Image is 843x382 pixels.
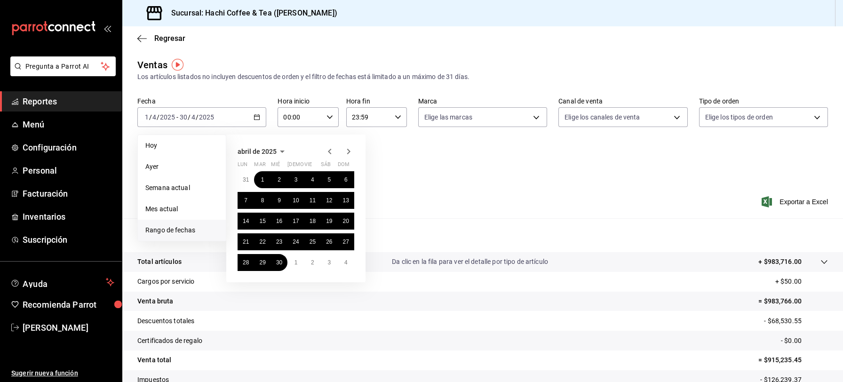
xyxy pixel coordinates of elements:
abbr: 16 de abril de 2025 [276,218,282,224]
button: 15 de abril de 2025 [254,213,270,230]
div: Ventas [137,58,167,72]
button: 9 de abril de 2025 [271,192,287,209]
span: Elige los tipos de orden [705,112,773,122]
p: Total artículos [137,257,182,267]
p: Cargos por servicio [137,277,195,286]
abbr: 12 de abril de 2025 [326,197,332,204]
button: 16 de abril de 2025 [271,213,287,230]
span: / [157,113,159,121]
span: Elige los canales de venta [565,112,640,122]
abbr: 3 de abril de 2025 [294,176,298,183]
abbr: 25 de abril de 2025 [310,239,316,245]
button: 18 de abril de 2025 [304,213,321,230]
span: Menú [23,118,114,131]
input: ---- [199,113,215,121]
abbr: 4 de mayo de 2025 [344,259,348,266]
abbr: 3 de mayo de 2025 [327,259,331,266]
button: 1 de abril de 2025 [254,171,270,188]
button: 14 de abril de 2025 [238,213,254,230]
span: abril de 2025 [238,148,277,155]
abbr: 24 de abril de 2025 [293,239,299,245]
label: Hora fin [346,98,407,104]
span: Facturación [23,187,114,200]
button: 5 de abril de 2025 [321,171,337,188]
abbr: 31 de marzo de 2025 [243,176,249,183]
span: Mes actual [145,204,218,214]
button: 7 de abril de 2025 [238,192,254,209]
input: ---- [159,113,175,121]
abbr: 27 de abril de 2025 [343,239,349,245]
button: 11 de abril de 2025 [304,192,321,209]
abbr: 1 de mayo de 2025 [294,259,298,266]
abbr: 6 de abril de 2025 [344,176,348,183]
button: 21 de abril de 2025 [238,233,254,250]
abbr: 2 de mayo de 2025 [311,259,314,266]
button: 28 de abril de 2025 [238,254,254,271]
span: Reportes [23,95,114,108]
input: -- [152,113,157,121]
h3: Sucursal: Hachi Coffee & Tea ([PERSON_NAME]) [164,8,337,19]
abbr: viernes [304,161,312,171]
span: / [196,113,199,121]
span: Rango de fechas [145,225,218,235]
button: Regresar [137,34,185,43]
button: Exportar a Excel [763,196,828,207]
label: Marca [418,98,547,104]
button: 13 de abril de 2025 [338,192,354,209]
button: 2 de mayo de 2025 [304,254,321,271]
img: Tooltip marker [172,59,183,71]
span: Sugerir nueva función [11,368,114,378]
span: Configuración [23,141,114,154]
label: Canal de venta [558,98,687,104]
button: 22 de abril de 2025 [254,233,270,250]
p: Descuentos totales [137,316,194,326]
p: = $983,766.00 [758,296,828,306]
abbr: martes [254,161,265,171]
abbr: 28 de abril de 2025 [243,259,249,266]
abbr: 17 de abril de 2025 [293,218,299,224]
button: 24 de abril de 2025 [287,233,304,250]
abbr: 30 de abril de 2025 [276,259,282,266]
label: Tipo de orden [699,98,828,104]
input: -- [191,113,196,121]
abbr: 9 de abril de 2025 [278,197,281,204]
span: Semana actual [145,183,218,193]
button: 6 de abril de 2025 [338,171,354,188]
abbr: 23 de abril de 2025 [276,239,282,245]
p: Da clic en la fila para ver el detalle por tipo de artículo [392,257,548,267]
button: 3 de abril de 2025 [287,171,304,188]
abbr: miércoles [271,161,280,171]
span: Inventarios [23,210,114,223]
abbr: 7 de abril de 2025 [244,197,247,204]
button: 17 de abril de 2025 [287,213,304,230]
abbr: 19 de abril de 2025 [326,218,332,224]
p: - $0.00 [781,336,828,346]
abbr: 20 de abril de 2025 [343,218,349,224]
abbr: 10 de abril de 2025 [293,197,299,204]
p: - $68,530.55 [764,316,828,326]
button: 20 de abril de 2025 [338,213,354,230]
abbr: 1 de abril de 2025 [261,176,264,183]
span: Pregunta a Parrot AI [25,62,101,72]
button: 30 de abril de 2025 [271,254,287,271]
button: 26 de abril de 2025 [321,233,337,250]
span: Suscripción [23,233,114,246]
p: Venta bruta [137,296,173,306]
button: 8 de abril de 2025 [254,192,270,209]
input: -- [179,113,188,121]
span: Personal [23,164,114,177]
button: 4 de abril de 2025 [304,171,321,188]
button: 19 de abril de 2025 [321,213,337,230]
a: Pregunta a Parrot AI [7,68,116,78]
label: Fecha [137,98,266,104]
abbr: 8 de abril de 2025 [261,197,264,204]
button: 29 de abril de 2025 [254,254,270,271]
label: Hora inicio [278,98,338,104]
p: Resumen [137,230,828,241]
abbr: 4 de abril de 2025 [311,176,314,183]
button: Pregunta a Parrot AI [10,56,116,76]
p: = $915,235.45 [758,355,828,365]
abbr: 21 de abril de 2025 [243,239,249,245]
